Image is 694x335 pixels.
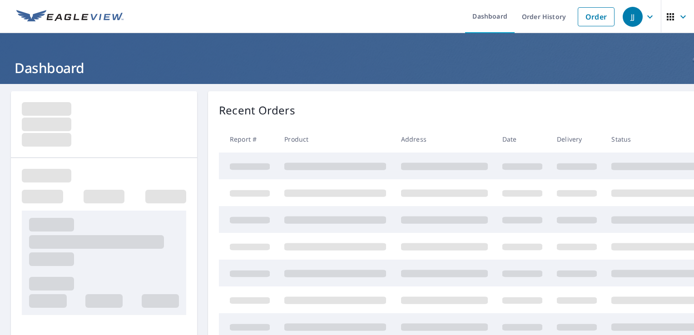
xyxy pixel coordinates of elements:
[277,126,393,153] th: Product
[219,102,295,118] p: Recent Orders
[495,126,550,153] th: Date
[550,126,604,153] th: Delivery
[394,126,495,153] th: Address
[623,7,643,27] div: JJ
[16,10,124,24] img: EV Logo
[11,59,683,77] h1: Dashboard
[219,126,277,153] th: Report #
[578,7,615,26] a: Order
